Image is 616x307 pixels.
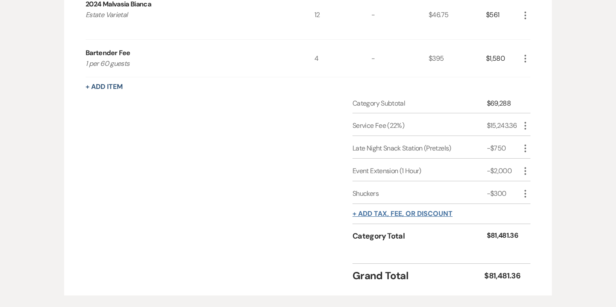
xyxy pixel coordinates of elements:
[352,268,484,283] div: Grand Total
[352,143,487,153] div: Late Night Snack Station (Pretzels)
[484,270,520,282] div: $81,481.36
[86,83,123,90] button: + Add Item
[487,166,520,176] div: -$2,000
[352,166,487,176] div: Event Extension (1 Hour)
[429,40,486,77] div: $395
[86,9,291,31] p: Estate Varietal
[314,40,372,77] div: 4
[487,189,520,199] div: -$300
[86,48,130,58] div: Bartender Fee
[352,98,487,109] div: Category Subtotal
[352,189,487,199] div: Shuckers
[371,40,429,77] div: -
[352,121,487,131] div: Service Fee (22%)
[486,40,520,77] div: $1,580
[352,230,487,242] div: Category Total
[487,230,520,242] div: $81,481.36
[86,58,291,69] p: 1 per 60 guests
[352,210,453,217] button: + Add tax, fee, or discount
[487,121,520,131] div: $15,243.36
[487,143,520,153] div: -$750
[487,98,520,109] div: $69,288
